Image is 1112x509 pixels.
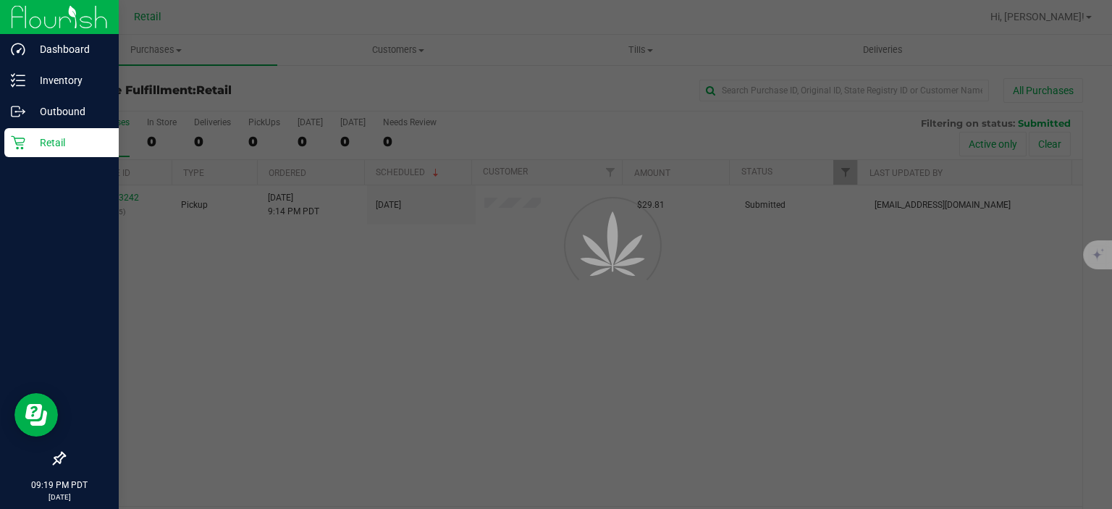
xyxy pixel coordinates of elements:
p: Inventory [25,72,112,89]
p: 09:19 PM PDT [7,479,112,492]
inline-svg: Inventory [11,73,25,88]
inline-svg: Dashboard [11,42,25,56]
iframe: Resource center [14,393,58,437]
inline-svg: Retail [11,135,25,150]
p: Retail [25,134,112,151]
p: Outbound [25,103,112,120]
p: Dashboard [25,41,112,58]
p: [DATE] [7,492,112,502]
inline-svg: Outbound [11,104,25,119]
